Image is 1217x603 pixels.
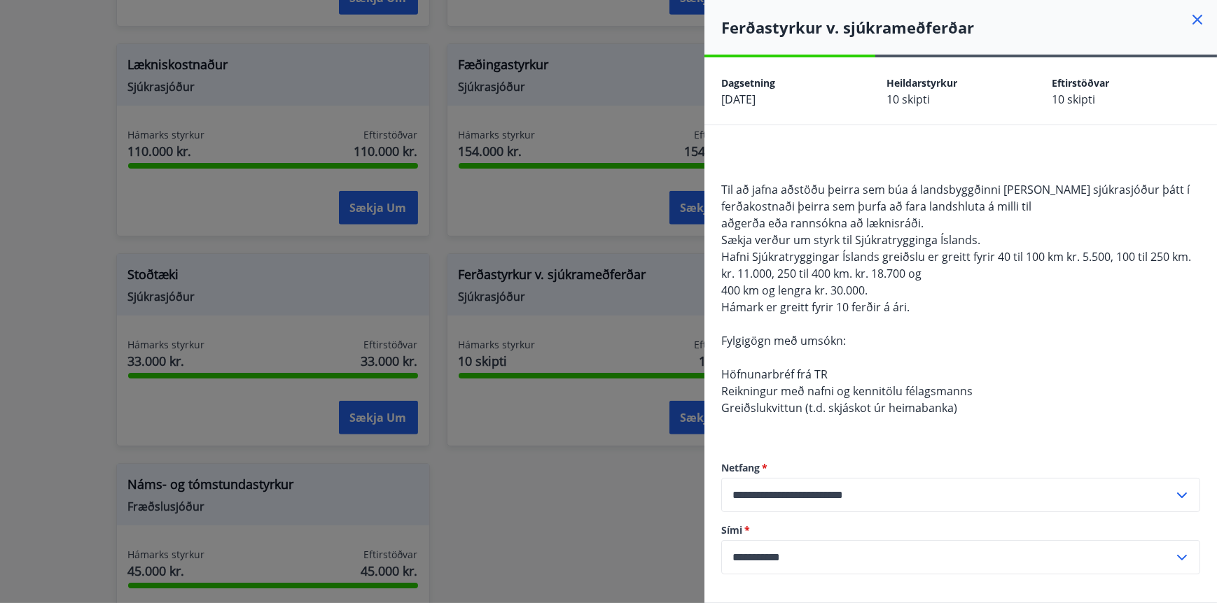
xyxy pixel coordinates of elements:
[721,400,957,416] span: Greiðslukvittun (t.d. skjáskot úr heimabanka)
[721,92,756,107] span: [DATE]
[1052,92,1095,107] span: 10 skipti
[721,249,1191,281] span: Hafni Sjúkratryggingar Íslands greiðslu er greitt fyrir 40 til 100 km kr. 5.500, 100 til 250 km. ...
[1052,76,1109,90] span: Eftirstöðvar
[721,232,980,248] span: Sækja verður um styrk til Sjúkratrygginga Íslands.
[721,299,910,315] span: Hámark er greitt fyrir 10 ferðir á ári.
[721,215,924,231] span: aðgerða eða rannsókna að læknisráði.
[886,92,930,107] span: 10 skipti
[721,461,1200,475] label: Netfang
[721,283,868,298] span: 400 km og lengra kr. 30.000.
[721,17,1217,38] h4: Ferðastyrkur v. sjúkrameðferðar
[721,333,846,348] span: Fylgigögn með umsókn:
[721,523,1200,537] label: Sími
[721,367,828,382] span: Höfnunarbréf frá TR
[721,383,973,399] span: Reikningur með nafni og kennitölu félagsmanns
[886,76,957,90] span: Heildarstyrkur
[721,76,775,90] span: Dagsetning
[721,182,1190,214] span: Til að jafna aðstöðu þeirra sem búa á landsbyggðinni [PERSON_NAME] sjúkrasjóður þátt í ferðakostn...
